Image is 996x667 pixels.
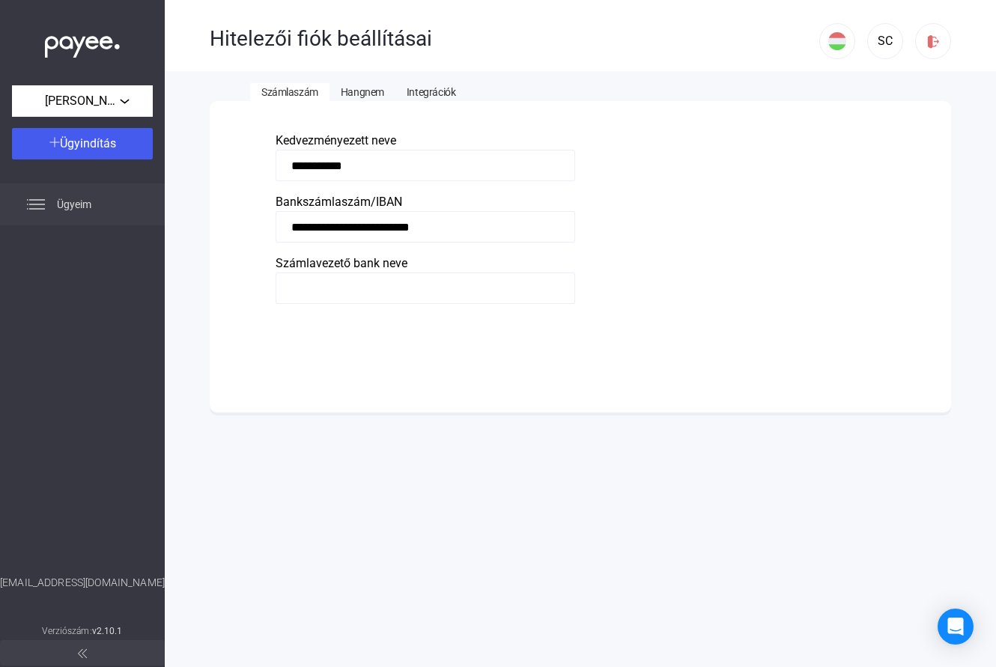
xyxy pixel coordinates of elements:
div: Open Intercom Messenger [938,609,974,645]
span: Számlavezető bank neve [276,256,407,270]
img: plus-white.svg [49,137,60,147]
span: Számlaszám [261,86,318,98]
span: Bankszámlaszám/IBAN [276,195,402,209]
img: logout-red [926,34,941,49]
img: list.svg [27,195,45,213]
button: logout-red [915,23,951,59]
strong: v2.10.1 [92,626,123,636]
img: HU [828,32,846,50]
img: arrow-double-left-grey.svg [78,649,87,658]
span: Kedvezményezett neve [276,133,396,147]
img: white-payee-white-dot.svg [45,28,120,58]
span: Hangnem [341,86,384,98]
button: SC [867,23,903,59]
span: Ügyindítás [60,136,116,150]
span: Integrációk [407,86,455,98]
button: [PERSON_NAME] egyéni vállalkozó [12,85,153,117]
span: Ügyeim [57,195,91,213]
button: Hangnem [330,83,395,101]
button: Számlaszám [250,83,330,101]
span: [PERSON_NAME] egyéni vállalkozó [45,92,120,110]
button: HU [819,23,855,59]
button: Integrációk [395,83,467,101]
div: Hitelezői fiók beállításai [210,26,819,52]
div: SC [872,32,898,50]
button: Ügyindítás [12,128,153,159]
